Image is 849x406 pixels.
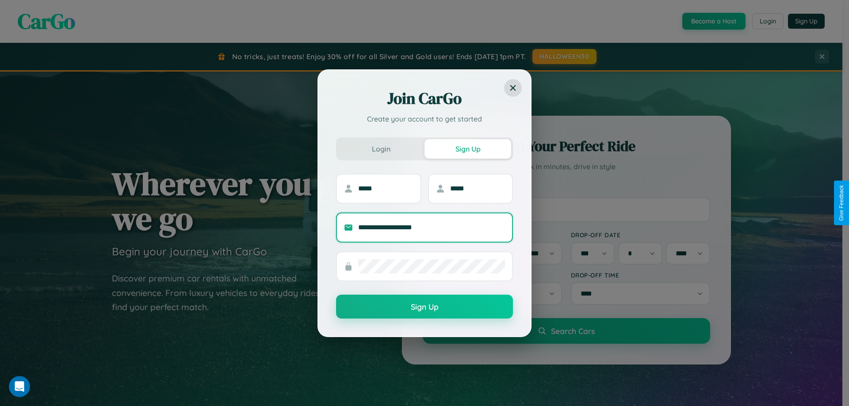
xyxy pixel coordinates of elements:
button: Sign Up [424,139,511,159]
button: Login [338,139,424,159]
div: Give Feedback [838,185,845,221]
button: Sign Up [336,295,513,319]
iframe: Intercom live chat [9,376,30,397]
h2: Join CarGo [336,88,513,109]
p: Create your account to get started [336,114,513,124]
